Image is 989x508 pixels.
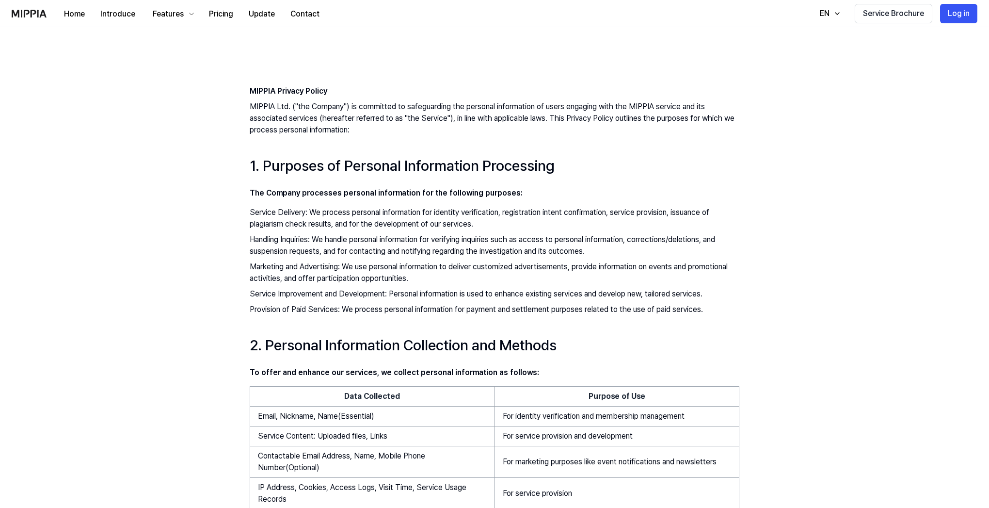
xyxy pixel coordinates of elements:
[250,187,739,199] p: The Company processes personal information for the following purposes:
[93,4,143,24] button: Introduce
[56,4,93,24] button: Home
[250,101,739,136] p: MIPPIA Ltd. ("the Company") is committed to safeguarding the personal information of users engagi...
[494,407,739,426] td: For identity verification and membership management
[151,8,186,20] div: Features
[494,446,739,478] td: For marketing purposes like event notifications and newsletters
[494,426,739,446] td: For service provision and development
[283,4,327,24] button: Contact
[250,234,739,257] li: Handling Inquiries: We handle personal information for verifying inquiries such as access to pers...
[250,85,739,97] h1: MIPPIA Privacy Policy
[940,4,977,23] button: Log in
[12,10,47,17] img: logo
[250,426,495,446] td: Service Content: Uploaded files, Links
[855,4,932,23] button: Service Brochure
[250,155,739,176] h2: 1. Purposes of Personal Information Processing
[250,304,739,315] li: Provision of Paid Services: We process personal information for payment and settlement purposes r...
[250,446,495,478] td: Contactable Email Address, Name, Mobile Phone Number(Optional)
[494,387,739,407] th: Purpose of Use
[250,335,739,355] h2: 2. Personal Information Collection and Methods
[250,207,739,230] li: Service Delivery: We process personal information for identity verification, registration intent ...
[250,367,739,378] p: To offer and enhance our services, we collect personal information as follows:
[143,4,201,24] button: Features
[241,4,283,24] button: Update
[818,8,831,19] div: EN
[250,387,495,407] th: Data Collected
[241,0,283,27] a: Update
[250,407,495,426] td: Email, Nickname, Name(Essential)
[250,288,739,300] li: Service Improvement and Development: Personal information is used to enhance existing services an...
[250,261,739,284] li: Marketing and Advertising: We use personal information to deliver customized advertisements, prov...
[201,4,241,24] button: Pricing
[810,4,847,23] button: EN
